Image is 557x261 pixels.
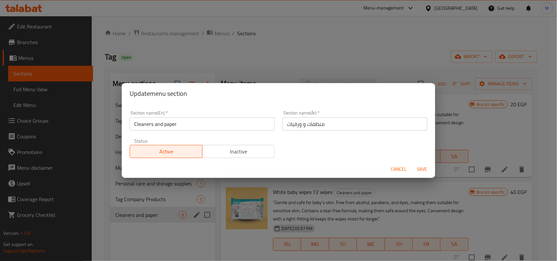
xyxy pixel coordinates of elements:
span: Active [133,147,200,156]
h2: Update menu section [130,88,427,99]
span: Save [414,165,430,173]
button: Save [412,163,433,175]
span: Inactive [205,147,272,156]
span: Cancel [391,165,406,173]
input: Please enter section name(en) [130,117,275,130]
button: Cancel [388,163,409,175]
button: Inactive [202,145,275,158]
button: Active [130,145,202,158]
input: Please enter section name(ar) [282,117,427,130]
